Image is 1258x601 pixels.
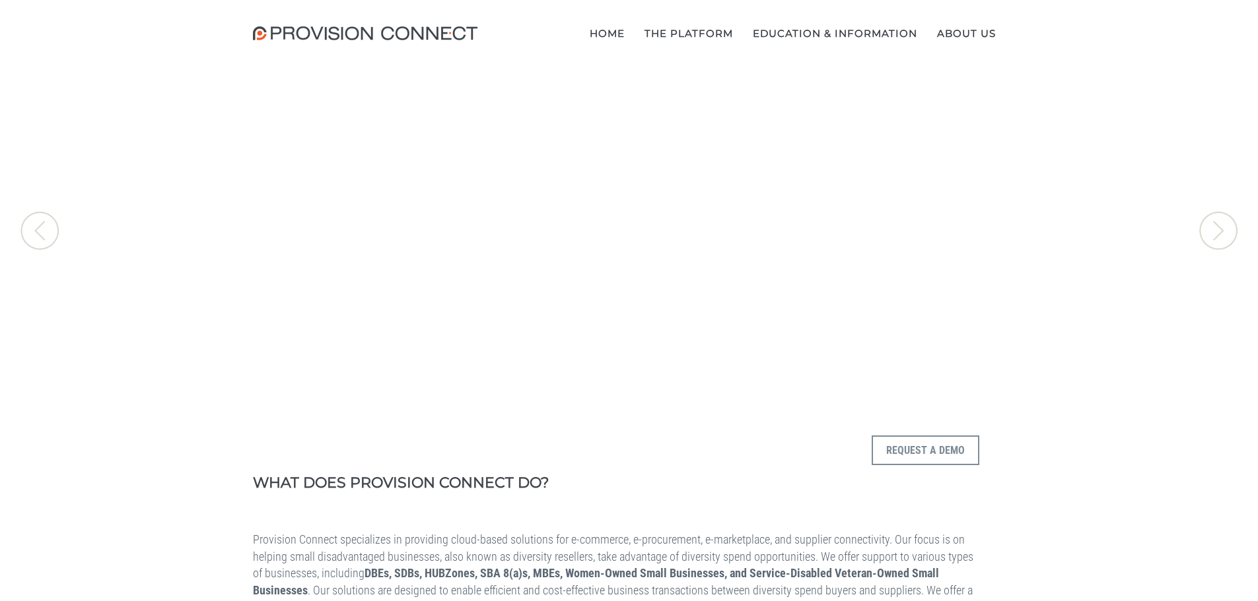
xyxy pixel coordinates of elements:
a: Request a Demo [872,476,979,489]
b: DBEs, SDBs, HUBZones, SBA 8(a)s, MBEs, Women-Owned Small Businesses, and Service-Disabled Veteran... [253,566,939,597]
h1: WHAT DOES PROVISION CONNECT DO? [253,475,786,491]
img: Provision Connect [253,26,484,40]
button: Request a Demo [872,435,979,465]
